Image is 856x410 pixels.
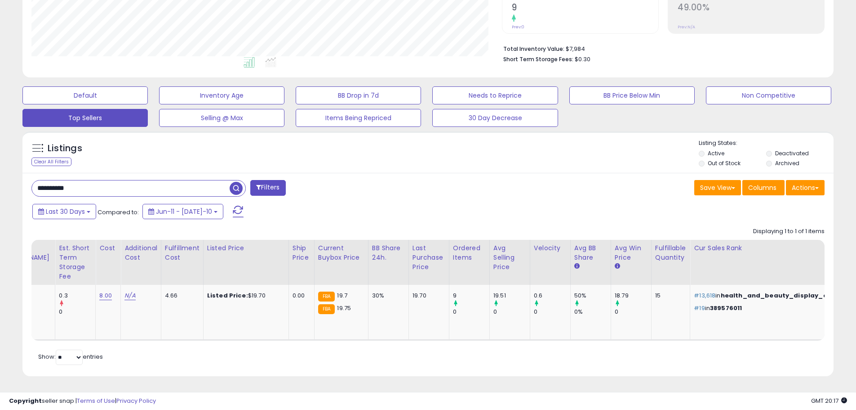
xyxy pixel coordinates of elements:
[503,43,818,54] li: $7,984
[159,86,284,104] button: Inventory Age
[77,396,115,405] a: Terms of Use
[706,86,831,104] button: Non Competitive
[655,243,686,262] div: Fulfillable Quantity
[708,149,724,157] label: Active
[337,304,351,312] span: 19.75
[503,45,564,53] b: Total Inventory Value:
[655,292,683,300] div: 15
[493,243,526,272] div: Avg Selling Price
[615,308,651,316] div: 0
[318,243,364,262] div: Current Buybox Price
[503,55,573,63] b: Short Term Storage Fees:
[512,24,524,30] small: Prev: 0
[116,396,156,405] a: Privacy Policy
[453,292,489,300] div: 9
[493,308,530,316] div: 0
[742,180,785,195] button: Columns
[32,204,96,219] button: Last 30 Days
[708,159,741,167] label: Out of Stock
[512,2,658,14] h2: 9
[699,139,834,148] p: Listing States:
[775,149,809,157] label: Deactivated
[493,292,530,300] div: 19.51
[615,262,620,270] small: Avg Win Price.
[207,243,285,253] div: Listed Price
[59,308,95,316] div: 0
[574,292,611,300] div: 50%
[574,262,580,270] small: Avg BB Share.
[9,397,156,405] div: seller snap | |
[124,243,157,262] div: Additional Cost
[432,109,558,127] button: 30 Day Decrease
[569,86,695,104] button: BB Price Below Min
[207,292,282,300] div: $19.70
[574,308,611,316] div: 0%
[159,109,284,127] button: Selling @ Max
[296,86,421,104] button: BB Drop in 7d
[124,291,135,300] a: N/A
[710,304,742,312] span: 389576011
[372,243,405,262] div: BB Share 24h.
[156,207,212,216] span: Jun-11 - [DATE]-10
[412,292,442,300] div: 19.70
[575,55,590,63] span: $0.30
[678,2,824,14] h2: 49.00%
[412,243,445,272] div: Last Purchase Price
[318,304,335,314] small: FBA
[786,180,825,195] button: Actions
[337,291,347,300] span: 19.7
[22,86,148,104] button: Default
[574,243,607,262] div: Avg BB Share
[207,291,248,300] b: Listed Price:
[99,291,112,300] a: 8.00
[142,204,223,219] button: Jun-11 - [DATE]-10
[98,208,139,216] span: Compared to:
[615,292,651,300] div: 18.79
[694,180,741,195] button: Save View
[99,243,117,253] div: Cost
[432,86,558,104] button: Needs to Reprice
[753,227,825,236] div: Displaying 1 to 1 of 1 items
[165,292,196,300] div: 4.66
[293,292,307,300] div: 0.00
[694,304,705,312] span: #19
[318,292,335,302] small: FBA
[59,243,92,281] div: Est. Short Term Storage Fee
[372,292,402,300] div: 30%
[293,243,310,262] div: Ship Price
[775,159,799,167] label: Archived
[296,109,421,127] button: Items Being Repriced
[678,24,695,30] small: Prev: N/A
[31,158,71,166] div: Clear All Filters
[534,243,567,253] div: Velocity
[748,183,776,192] span: Columns
[615,243,648,262] div: Avg Win Price
[534,308,570,316] div: 0
[46,207,85,216] span: Last 30 Days
[694,291,715,300] span: #13,618
[534,292,570,300] div: 0.6
[48,142,82,155] h5: Listings
[811,396,847,405] span: 2025-08-11 20:17 GMT
[250,180,285,196] button: Filters
[453,243,486,262] div: Ordered Items
[38,352,103,361] span: Show: entries
[453,308,489,316] div: 0
[59,292,95,300] div: 0.3
[22,109,148,127] button: Top Sellers
[165,243,200,262] div: Fulfillment Cost
[9,396,42,405] strong: Copyright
